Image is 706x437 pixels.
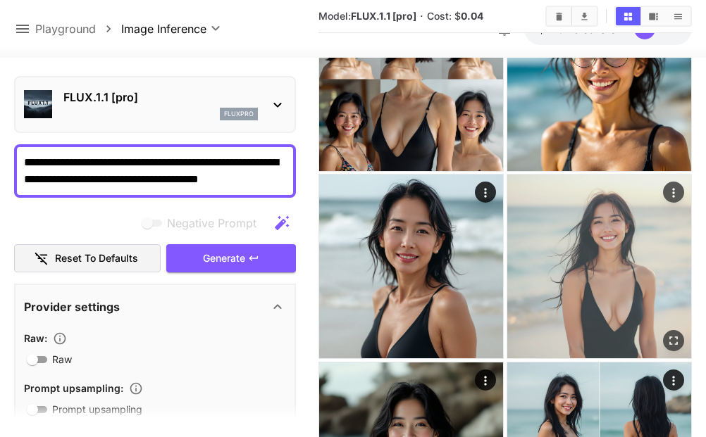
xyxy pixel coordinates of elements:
span: Image Inference [121,20,206,37]
b: FLUX.1.1 [pro] [351,10,416,22]
p: Provider settings [24,298,120,315]
button: Reset to defaults [14,244,161,273]
span: Negative prompts are not compatible with the selected model. [139,214,268,232]
p: · [420,8,423,25]
span: credits left [574,23,623,35]
span: Cost: $ [427,10,483,22]
div: Open in fullscreen [663,330,684,351]
button: Enables automatic enhancement and expansion of the input prompt to improve generation quality and... [123,381,149,395]
img: Z [319,175,503,358]
span: Negative Prompt [167,215,256,232]
p: FLUX.1.1 [pro] [63,89,258,106]
div: Actions [475,369,496,391]
button: Controls the level of post-processing applied to generated images. [47,331,73,346]
p: fluxpro [224,109,254,119]
button: Clear All [547,7,571,25]
button: Show media in list view [666,7,690,25]
span: $14.54 [538,23,574,35]
nav: breadcrumb [35,20,121,37]
div: Provider settings [24,290,286,324]
img: 9k= [507,175,691,358]
span: Model: [318,10,416,22]
div: Actions [663,369,684,391]
span: Raw : [24,332,47,344]
button: Show media in grid view [616,7,640,25]
div: FLUX.1.1 [pro]fluxpro [24,83,286,126]
a: Playground [35,20,96,37]
button: Generate [166,244,296,273]
div: Actions [663,182,684,203]
span: Raw [52,352,72,367]
div: Show media in grid viewShow media in video viewShow media in list view [614,6,692,27]
span: Prompt upsampling [52,402,142,417]
button: Show media in video view [641,7,666,25]
button: Download All [572,7,597,25]
span: Prompt upsampling : [24,382,123,394]
div: Actions [475,182,496,203]
b: 0.04 [461,10,483,22]
div: Clear AllDownload All [545,6,598,27]
span: Generate [203,250,245,267]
